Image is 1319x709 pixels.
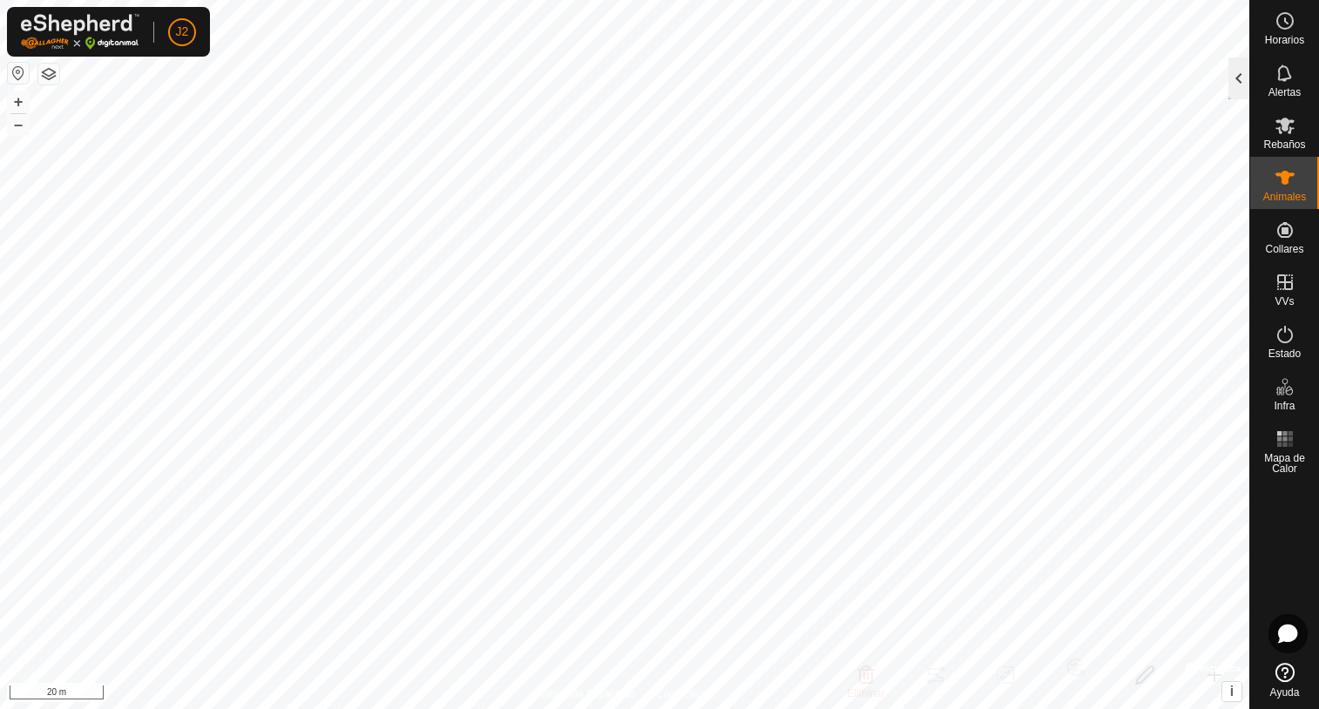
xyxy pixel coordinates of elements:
span: J2 [176,23,189,41]
button: – [8,114,29,135]
span: Mapa de Calor [1255,453,1315,474]
span: Collares [1265,244,1303,254]
button: + [8,91,29,112]
img: Logo Gallagher [21,14,139,50]
button: Capas del Mapa [38,64,59,84]
span: Infra [1274,401,1295,411]
span: Horarios [1265,35,1304,45]
a: Ayuda [1250,656,1319,705]
span: i [1230,684,1234,699]
span: Alertas [1268,87,1301,98]
span: Estado [1268,348,1301,359]
span: VVs [1275,296,1294,307]
a: Contáctenos [656,686,714,702]
span: Animales [1263,192,1306,202]
button: Restablecer Mapa [8,63,29,84]
button: i [1222,682,1241,701]
span: Ayuda [1270,687,1300,698]
span: Rebaños [1263,139,1305,150]
a: Política de Privacidad [535,686,635,702]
